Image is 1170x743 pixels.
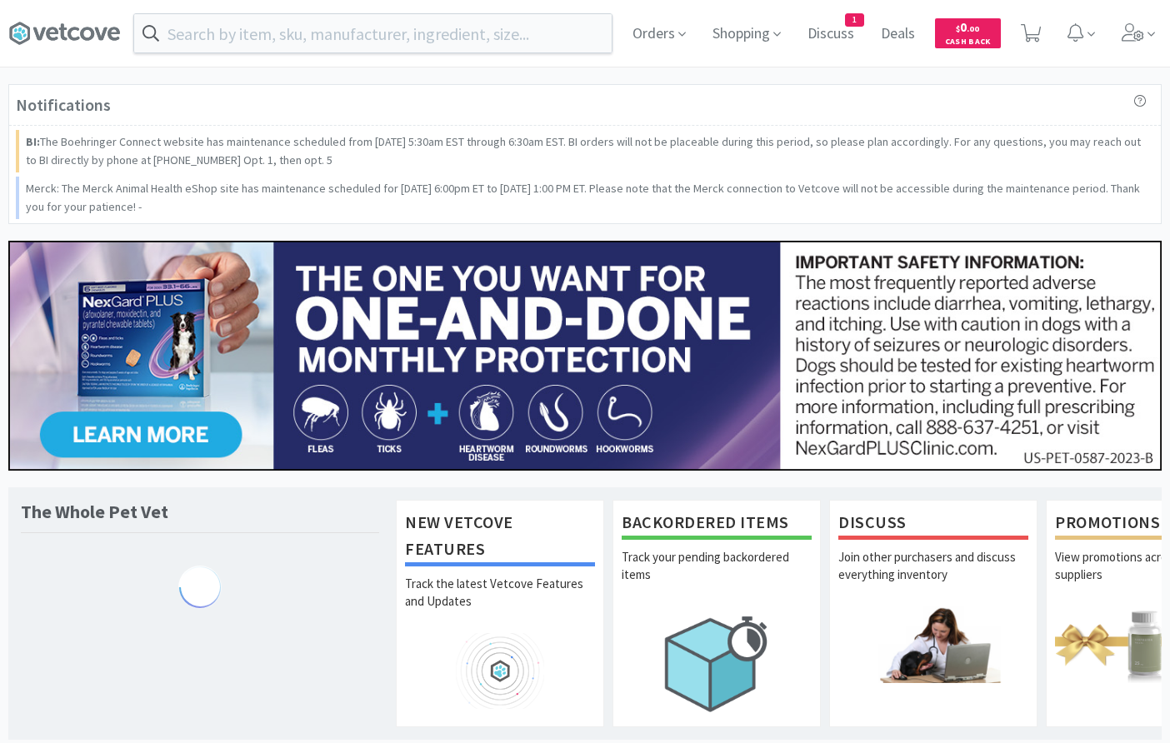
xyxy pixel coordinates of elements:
[967,23,979,34] span: . 00
[838,606,1028,682] img: hero_discuss.png
[956,23,960,34] span: $
[838,548,1028,606] p: Join other purchasers and discuss everything inventory
[21,500,168,524] h1: The Whole Pet Vet
[622,606,812,721] img: hero_backorders.png
[8,241,1162,471] img: 24562ba5414042f391a945fa418716b7_350.jpg
[846,14,863,26] span: 1
[26,179,1147,217] p: Merck: The Merck Animal Health eShop site has maintenance scheduled for [DATE] 6:00pm ET to [DATE...
[622,548,812,606] p: Track your pending backordered items
[622,509,812,540] h1: Backordered Items
[935,11,1001,56] a: $0.00Cash Back
[134,14,612,52] input: Search by item, sku, manufacturer, ingredient, size...
[612,500,821,726] a: Backordered ItemsTrack your pending backordered items
[26,134,40,149] strong: BI:
[956,19,979,35] span: 0
[838,509,1028,540] h1: Discuss
[829,500,1037,726] a: DiscussJoin other purchasers and discuss everything inventory
[405,509,595,566] h1: New Vetcove Features
[26,132,1147,170] p: The Boehringer Connect website has maintenance scheduled from [DATE] 5:30am EST through 6:30am ES...
[801,27,861,42] a: Discuss1
[874,27,922,42] a: Deals
[405,575,595,633] p: Track the latest Vetcove Features and Updates
[945,37,991,48] span: Cash Back
[16,92,111,118] h3: Notifications
[396,500,604,726] a: New Vetcove FeaturesTrack the latest Vetcove Features and Updates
